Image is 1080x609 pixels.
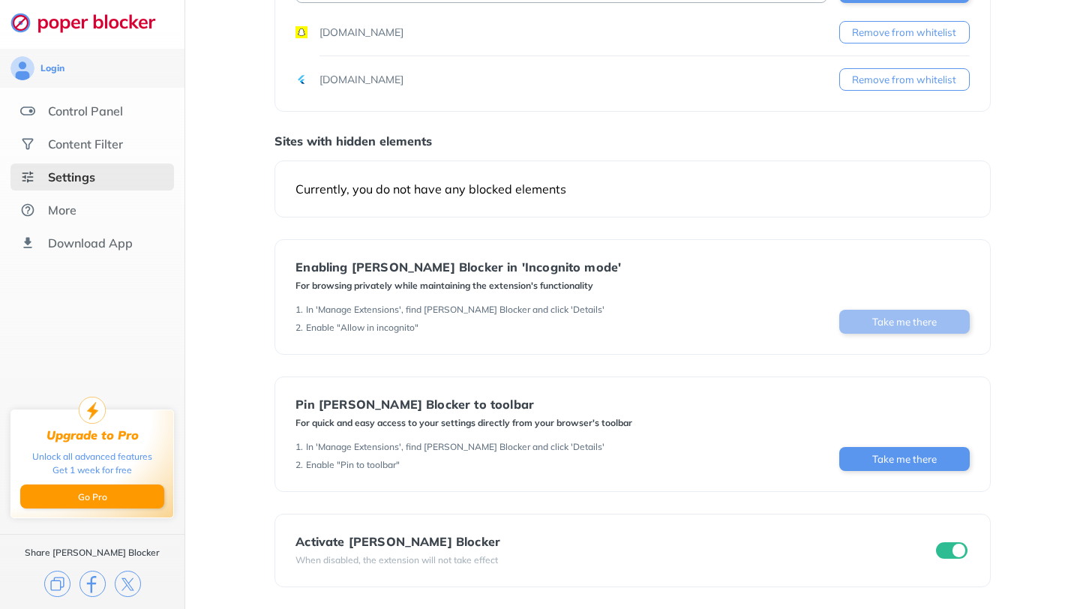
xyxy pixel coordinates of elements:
[319,25,403,40] div: [DOMAIN_NAME]
[295,554,500,566] div: When disabled, the extension will not take effect
[48,169,95,184] div: Settings
[20,136,35,151] img: social.svg
[295,459,303,471] div: 2 .
[295,535,500,548] div: Activate [PERSON_NAME] Blocker
[295,26,307,38] img: favicons
[32,450,152,463] div: Unlock all advanced features
[295,322,303,334] div: 2 .
[295,181,969,196] div: Currently, you do not have any blocked elements
[20,202,35,217] img: about.svg
[839,447,970,471] button: Take me there
[20,103,35,118] img: features.svg
[295,280,621,292] div: For browsing privately while maintaining the extension's functionality
[295,441,303,453] div: 1 .
[295,73,307,85] img: favicons
[52,463,132,477] div: Get 1 week for free
[306,304,604,316] div: In 'Manage Extensions', find [PERSON_NAME] Blocker and click 'Details'
[10,12,172,33] img: logo-webpage.svg
[48,202,76,217] div: More
[115,571,141,597] img: x.svg
[839,21,970,43] button: Remove from whitelist
[839,68,970,91] button: Remove from whitelist
[25,547,160,559] div: Share [PERSON_NAME] Blocker
[20,484,164,508] button: Go Pro
[306,441,604,453] div: In 'Manage Extensions', find [PERSON_NAME] Blocker and click 'Details'
[79,571,106,597] img: facebook.svg
[40,62,64,74] div: Login
[839,310,970,334] button: Take me there
[274,133,990,148] div: Sites with hidden elements
[319,72,403,87] div: [DOMAIN_NAME]
[295,260,621,274] div: Enabling [PERSON_NAME] Blocker in 'Incognito mode'
[295,397,632,411] div: Pin [PERSON_NAME] Blocker to toolbar
[48,235,133,250] div: Download App
[20,235,35,250] img: download-app.svg
[46,428,139,442] div: Upgrade to Pro
[295,417,632,429] div: For quick and easy access to your settings directly from your browser's toolbar
[10,56,34,80] img: avatar.svg
[20,169,35,184] img: settings-selected.svg
[295,304,303,316] div: 1 .
[306,459,400,471] div: Enable "Pin to toolbar"
[306,322,418,334] div: Enable "Allow in incognito"
[44,571,70,597] img: copy.svg
[48,103,123,118] div: Control Panel
[48,136,123,151] div: Content Filter
[79,397,106,424] img: upgrade-to-pro.svg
